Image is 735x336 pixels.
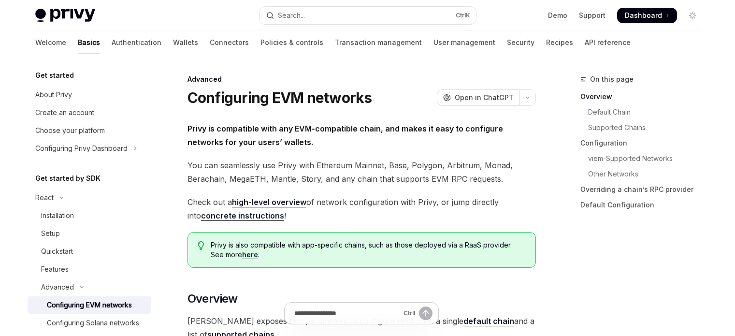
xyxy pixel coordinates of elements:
[35,9,95,22] img: light logo
[47,299,132,311] div: Configuring EVM networks
[173,31,198,54] a: Wallets
[580,89,708,104] a: Overview
[28,140,151,157] button: Toggle Configuring Privy Dashboard section
[41,228,60,239] div: Setup
[210,31,249,54] a: Connectors
[580,135,708,151] a: Configuration
[260,31,323,54] a: Policies & controls
[35,125,105,136] div: Choose your platform
[41,210,74,221] div: Installation
[28,86,151,103] a: About Privy
[585,31,631,54] a: API reference
[28,207,151,224] a: Installation
[28,104,151,121] a: Create an account
[28,243,151,260] a: Quickstart
[579,11,605,20] a: Support
[259,7,476,24] button: Open search
[35,173,101,184] h5: Get started by SDK
[41,281,74,293] div: Advanced
[685,8,700,23] button: Toggle dark mode
[456,12,470,19] span: Ctrl K
[41,263,69,275] div: Features
[278,10,305,21] div: Search...
[455,93,514,102] span: Open in ChatGPT
[41,246,73,257] div: Quickstart
[580,182,708,197] a: Overriding a chain’s RPC provider
[232,197,306,207] a: high-level overview
[590,73,634,85] span: On this page
[112,31,161,54] a: Authentication
[242,250,258,259] a: here
[28,296,151,314] a: Configuring EVM networks
[580,104,708,120] a: Default Chain
[78,31,100,54] a: Basics
[187,74,536,84] div: Advanced
[433,31,495,54] a: User management
[201,211,284,221] a: concrete instructions
[28,225,151,242] a: Setup
[187,159,536,186] span: You can seamlessly use Privy with Ethereum Mainnet, Base, Polygon, Arbitrum, Monad, Berachain, Me...
[187,291,238,307] span: Overview
[294,303,400,324] input: Ask a question...
[35,70,74,81] h5: Get started
[419,307,432,320] button: Send message
[335,31,422,54] a: Transaction management
[28,261,151,278] a: Features
[198,241,204,250] svg: Tip
[625,11,662,20] span: Dashboard
[580,166,708,182] a: Other Networks
[580,197,708,213] a: Default Configuration
[617,8,677,23] a: Dashboard
[548,11,567,20] a: Demo
[437,89,519,106] button: Open in ChatGPT
[546,31,573,54] a: Recipes
[580,151,708,166] a: viem-Supported Networks
[35,89,72,101] div: About Privy
[187,195,536,222] span: Check out a of network configuration with Privy, or jump directly into !
[28,278,151,296] button: Toggle Advanced section
[35,192,54,204] div: React
[507,31,534,54] a: Security
[35,143,128,154] div: Configuring Privy Dashboard
[28,189,151,206] button: Toggle React section
[35,107,94,118] div: Create an account
[28,122,151,139] a: Choose your platform
[211,240,525,260] span: Privy is also compatible with app-specific chains, such as those deployed via a RaaS provider. Se...
[580,120,708,135] a: Supported Chains
[187,89,372,106] h1: Configuring EVM networks
[28,314,151,332] a: Configuring Solana networks
[187,124,503,147] strong: Privy is compatible with any EVM-compatible chain, and makes it easy to configure networks for yo...
[35,31,66,54] a: Welcome
[47,317,139,329] div: Configuring Solana networks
